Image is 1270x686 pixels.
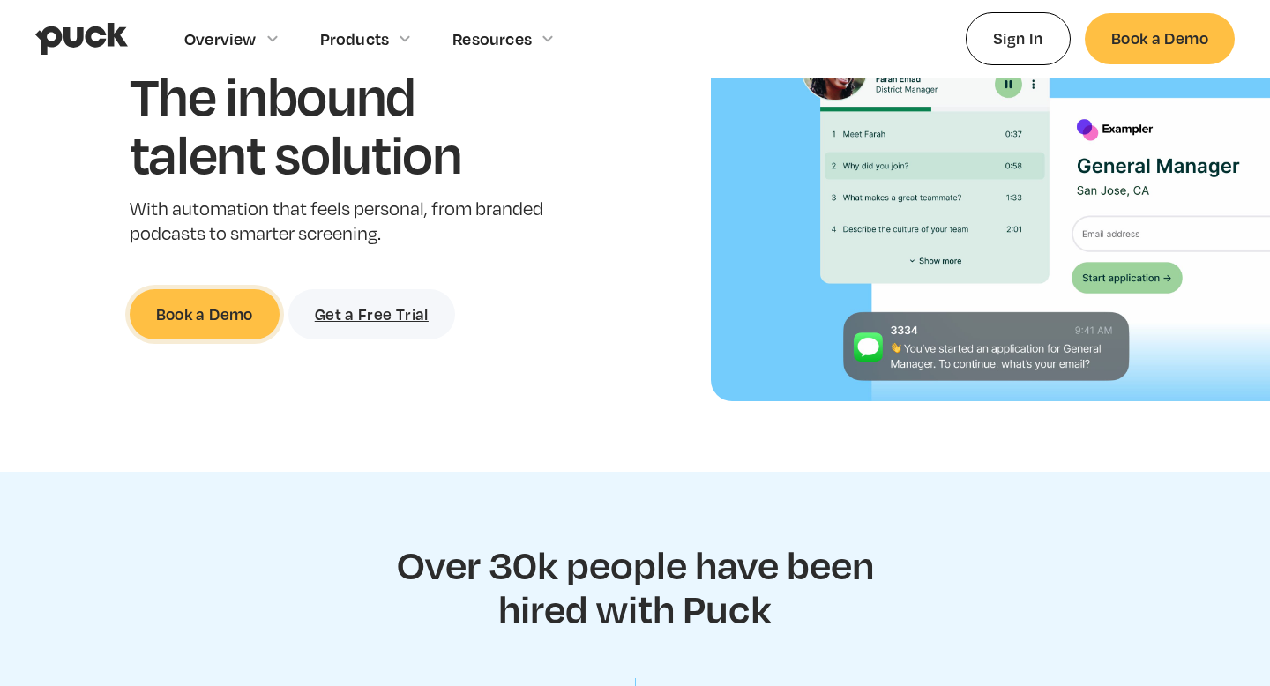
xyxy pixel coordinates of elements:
[452,29,532,48] div: Resources
[288,289,455,339] a: Get a Free Trial
[130,289,280,339] a: Book a Demo
[320,29,390,48] div: Products
[130,197,549,248] p: With automation that feels personal, from branded podcasts to smarter screening.
[966,12,1071,64] a: Sign In
[184,29,257,48] div: Overview
[375,542,895,630] h2: Over 30k people have been hired with Puck
[130,66,549,182] h1: The inbound talent solution
[1085,13,1235,63] a: Book a Demo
